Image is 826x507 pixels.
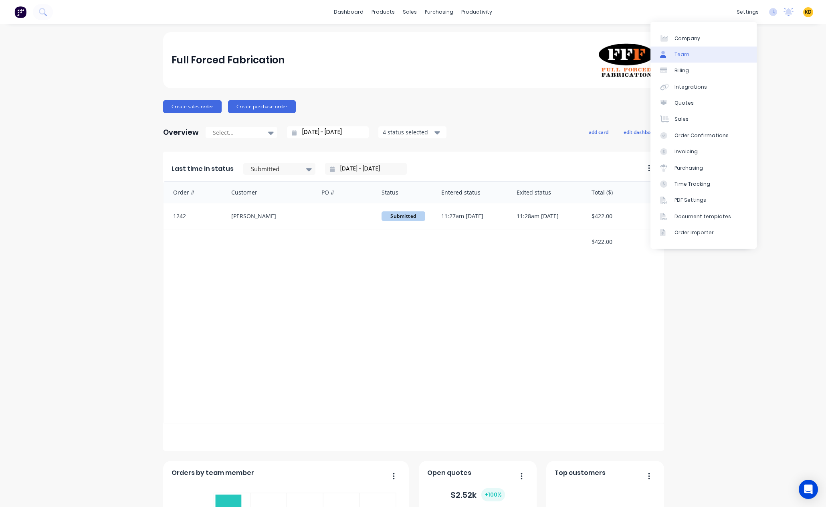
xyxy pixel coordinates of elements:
[223,182,313,203] div: Customer
[433,182,508,203] div: Entered status
[584,229,664,254] div: $422.00
[675,51,689,58] div: Team
[675,67,689,74] div: Billing
[675,148,698,155] div: Invoicing
[650,144,757,160] a: Invoicing
[433,203,508,229] div: 11:27am [DATE]
[172,52,285,68] div: Full Forced Fabrication
[509,203,584,229] div: 11:28am [DATE]
[650,128,757,144] a: Order Confirmations
[598,43,654,77] img: Full Forced Fabrication
[675,197,706,204] div: PDF Settings
[805,8,812,16] span: KD
[675,229,714,236] div: Order Importer
[164,203,224,229] div: 1242
[163,100,222,113] button: Create sales order
[457,6,496,18] div: productivity
[172,164,234,174] span: Last time in status
[675,83,707,91] div: Integrations
[163,124,199,140] div: Overview
[450,488,505,501] div: $ 2.52k
[584,203,664,229] div: $422.00
[584,127,614,137] button: add card
[368,6,399,18] div: products
[421,6,457,18] div: purchasing
[675,116,689,123] div: Sales
[675,164,703,172] div: Purchasing
[378,126,446,138] button: 4 status selected
[650,176,757,192] a: Time Tracking
[164,182,224,203] div: Order #
[650,95,757,111] a: Quotes
[675,213,731,220] div: Document templates
[374,182,434,203] div: Status
[383,128,433,136] div: 4 status selected
[675,35,700,42] div: Company
[481,488,505,501] div: + 100 %
[650,209,757,225] a: Document templates
[399,6,421,18] div: sales
[14,6,26,18] img: Factory
[618,127,663,137] button: edit dashboard
[675,99,694,107] div: Quotes
[675,132,729,139] div: Order Confirmations
[799,480,818,499] div: Open Intercom Messenger
[228,100,296,113] button: Create purchase order
[335,163,404,175] input: Filter by date
[650,47,757,63] a: Team
[675,180,710,188] div: Time Tracking
[650,111,757,127] a: Sales
[650,63,757,79] a: Billing
[650,160,757,176] a: Purchasing
[650,30,757,46] a: Company
[427,468,471,478] span: Open quotes
[313,182,374,203] div: PO #
[330,6,368,18] a: dashboard
[382,211,426,221] span: Submitted
[650,192,757,208] a: PDF Settings
[172,468,254,478] span: Orders by team member
[733,6,763,18] div: settings
[650,225,757,241] a: Order Importer
[584,182,664,203] div: Total ($)
[509,182,584,203] div: Exited status
[650,79,757,95] a: Integrations
[555,468,606,478] span: Top customers
[223,203,313,229] div: [PERSON_NAME]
